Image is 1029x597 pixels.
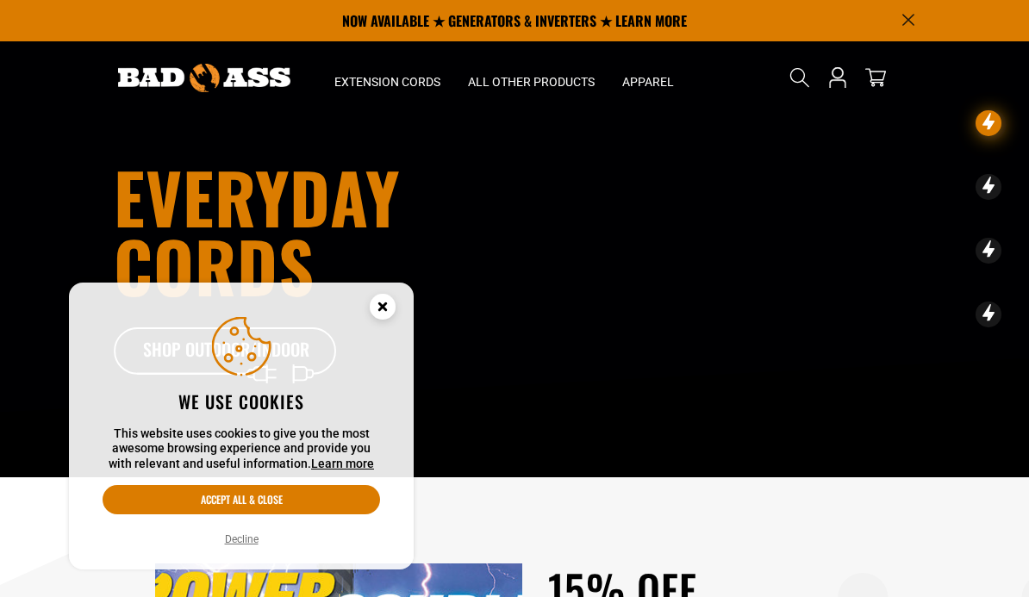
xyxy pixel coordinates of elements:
[468,74,595,90] span: All Other Products
[103,485,380,514] button: Accept all & close
[114,162,595,300] h1: Everyday cords
[118,64,290,92] img: Bad Ass Extension Cords
[311,457,374,470] a: Learn more
[103,390,380,413] h2: We use cookies
[622,74,674,90] span: Apparel
[220,531,264,548] button: Decline
[454,41,608,114] summary: All Other Products
[321,41,454,114] summary: Extension Cords
[334,74,440,90] span: Extension Cords
[608,41,688,114] summary: Apparel
[786,64,814,91] summary: Search
[69,283,414,570] aside: Cookie Consent
[103,426,380,472] p: This website uses cookies to give you the most awesome browsing experience and provide you with r...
